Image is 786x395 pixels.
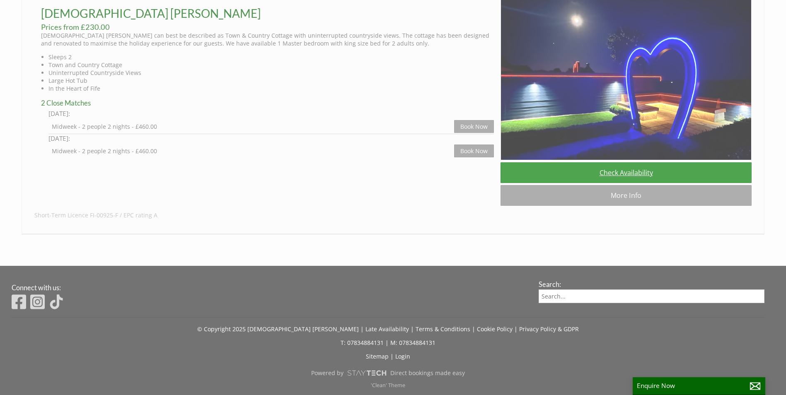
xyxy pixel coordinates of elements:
[197,325,359,333] a: © Copyright 2025 [DEMOGRAPHIC_DATA] [PERSON_NAME]
[366,352,389,360] a: Sitemap
[477,325,513,333] a: Cookie Policy
[12,382,764,389] p: 'Clean' Theme
[539,289,764,303] input: Search...
[12,366,764,380] a: Powered byDirect bookings made easy
[30,294,45,310] img: Instagram
[12,294,26,310] img: Facebook
[411,325,414,333] span: |
[41,6,261,20] a: [DEMOGRAPHIC_DATA] [PERSON_NAME]
[341,339,384,347] a: T: 07834884131
[41,22,494,31] h3: Prices from £230.00
[48,84,494,92] li: In the Heart of Fife
[48,61,494,69] li: Town and Country Cottage
[416,325,470,333] a: Terms & Conditions
[360,325,364,333] span: |
[48,53,494,61] li: Sleeps 2
[48,69,494,77] li: Uninterrupted Countryside Views
[501,162,752,183] a: Check Availability
[41,99,494,109] h4: 2 Close Matches
[390,352,394,360] span: |
[41,31,494,47] p: [DEMOGRAPHIC_DATA] [PERSON_NAME] can best be described as Town & Country Cottage with uninterrupt...
[365,325,409,333] a: Late Availability
[52,147,454,155] div: Midweek - 2 people 2 nights - £460.00
[514,325,518,333] span: |
[454,145,494,157] a: Book Now
[52,123,454,130] div: Midweek - 2 people 2 nights - £460.00
[48,109,494,118] div: [DATE]
[501,185,752,206] a: More Info
[390,339,435,347] a: M: 07834884131
[49,294,64,310] img: Tiktok
[454,120,494,133] a: Book Now
[48,134,494,143] div: [DATE]
[395,352,410,360] a: Login
[519,325,579,333] a: Privacy Policy & GDPR
[12,284,524,291] h3: Connect with us:
[48,77,494,84] li: Large Hot Tub
[385,339,389,347] span: |
[347,368,387,378] img: scrumpy.png
[34,208,752,219] div: Short-Term Licence FI-00925-F / EPC rating A
[637,381,761,390] p: Enquire Now
[539,280,764,288] h3: Search:
[472,325,475,333] span: |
